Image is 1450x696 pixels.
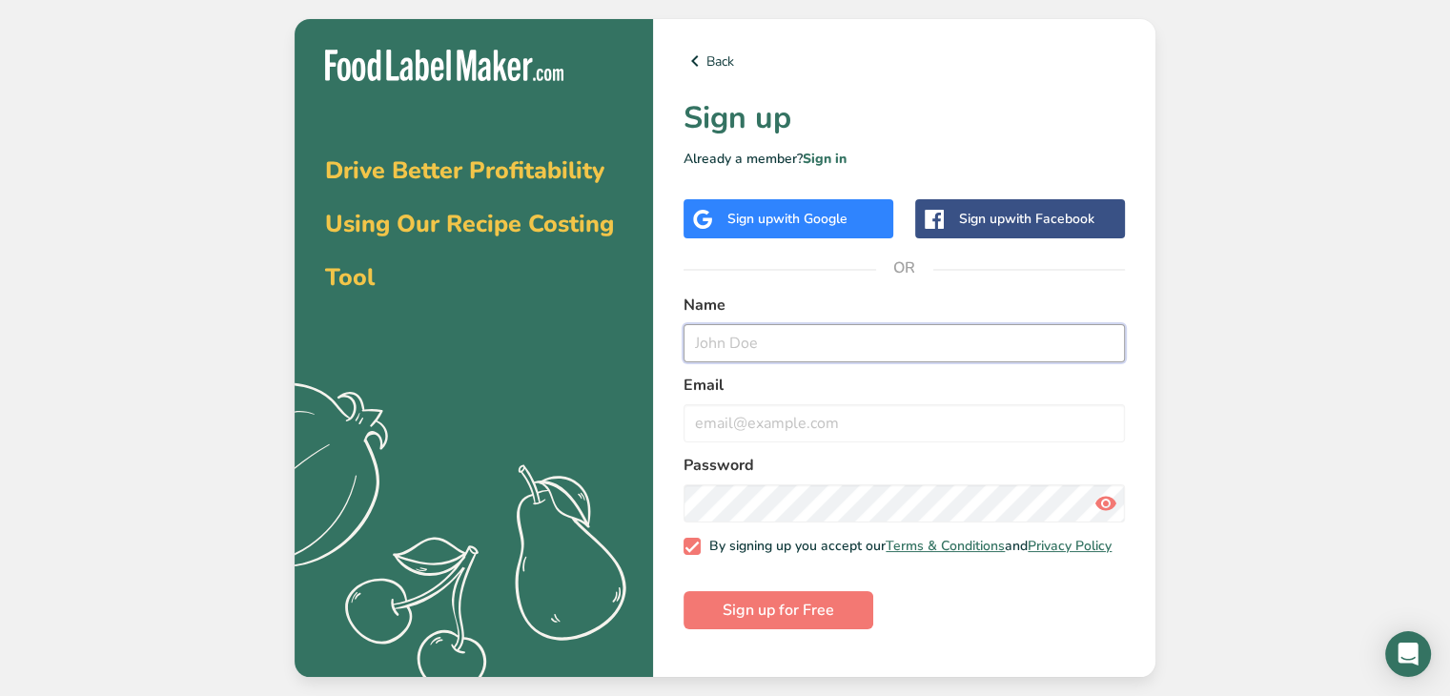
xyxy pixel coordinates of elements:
[723,599,834,622] span: Sign up for Free
[684,50,1125,72] a: Back
[886,537,1005,555] a: Terms & Conditions
[684,374,1125,397] label: Email
[876,239,933,297] span: OR
[684,294,1125,317] label: Name
[684,149,1125,169] p: Already a member?
[684,404,1125,442] input: email@example.com
[684,591,873,629] button: Sign up for Free
[1005,210,1094,228] span: with Facebook
[701,538,1113,555] span: By signing up you accept our and
[1028,537,1112,555] a: Privacy Policy
[684,324,1125,362] input: John Doe
[1385,631,1431,677] div: Open Intercom Messenger
[684,454,1125,477] label: Password
[727,209,848,229] div: Sign up
[959,209,1094,229] div: Sign up
[803,150,847,168] a: Sign in
[325,154,614,294] span: Drive Better Profitability Using Our Recipe Costing Tool
[773,210,848,228] span: with Google
[684,95,1125,141] h1: Sign up
[325,50,563,81] img: Food Label Maker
